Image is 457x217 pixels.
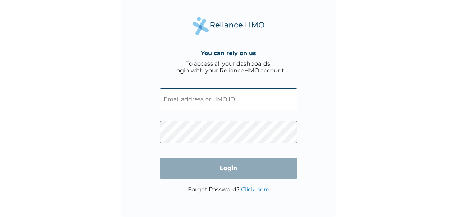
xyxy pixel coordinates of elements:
a: Click here [241,186,269,193]
p: Forgot Password? [188,186,269,193]
h4: You can rely on us [201,50,256,57]
img: Reliance Health's Logo [193,17,264,35]
input: Email address or HMO ID [160,88,297,110]
input: Login [160,158,297,179]
div: To access all your dashboards, Login with your RelianceHMO account [173,60,284,74]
